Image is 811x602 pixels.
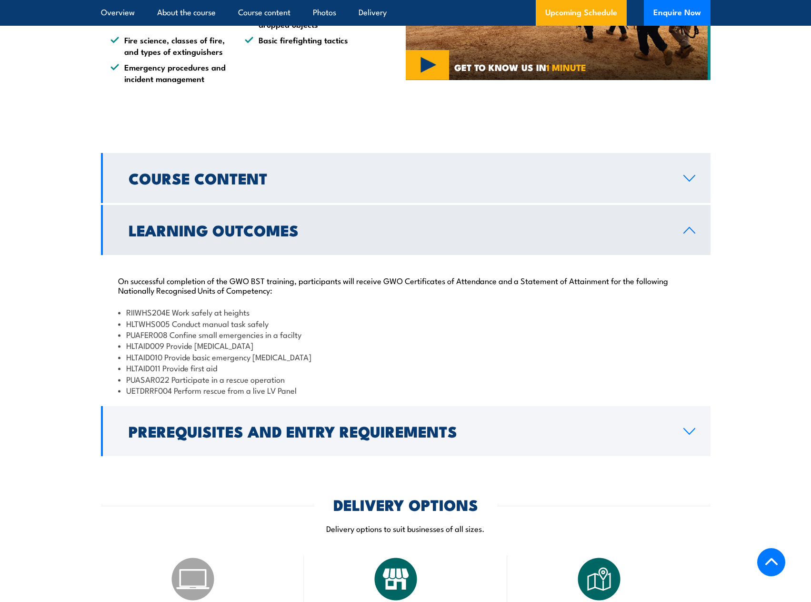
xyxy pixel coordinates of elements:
[118,340,693,351] li: HLTAID009 Provide [MEDICAL_DATA]
[245,34,362,57] li: Basic firefighting tactics
[101,205,711,255] a: Learning Outcomes
[129,171,668,184] h2: Course Content
[110,34,228,57] li: Fire science, classes of fire, and types of extinguishers
[454,63,586,71] span: GET TO KNOW US IN
[101,153,711,203] a: Course Content
[129,223,668,236] h2: Learning Outcomes
[118,306,693,317] li: RIIWHS204E Work safely at heights
[333,498,478,511] h2: DELIVERY OPTIONS
[129,424,668,438] h2: Prerequisites and Entry Requirements
[118,351,693,362] li: HLTAID010 Provide basic emergency [MEDICAL_DATA]
[110,61,228,84] li: Emergency procedures and incident management
[118,275,693,295] p: On successful completion of the GWO BST training, participants will receive GWO Certificates of A...
[118,385,693,396] li: UETDRRF004 Perform rescue from a live LV Panel
[118,329,693,340] li: PUAFER008 Confine small emergencies in a facilty
[546,60,586,74] strong: 1 MINUTE
[118,318,693,329] li: HLTWHS005 Conduct manual task safely
[101,406,711,456] a: Prerequisites and Entry Requirements
[118,374,693,385] li: PUASAR022 Participate in a rescue operation
[101,523,711,534] p: Delivery options to suit businesses of all sizes.
[118,362,693,373] li: HLTAID011 Provide first aid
